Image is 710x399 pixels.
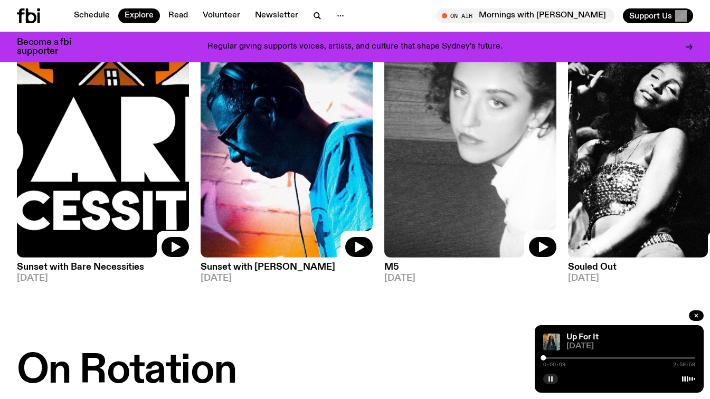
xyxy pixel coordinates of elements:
img: Bare Necessities [17,28,189,258]
img: Simon Caldwell stands side on, looking downwards. He has headphones on. Behind him is a brightly ... [201,28,373,258]
img: A black and white photo of Lilly wearing a white blouse and looking up at the camera. [384,28,556,258]
h3: M5 [384,263,556,272]
button: Support Us [623,8,693,23]
a: Newsletter [249,8,305,23]
a: Read [162,8,194,23]
span: [DATE] [384,274,556,283]
img: Ify - a Brown Skin girl with black braided twists, looking up to the side with her tongue stickin... [543,334,560,350]
span: Support Us [629,11,672,21]
a: Sunset with Bare Necessities[DATE] [17,258,189,283]
a: Schedule [68,8,116,23]
span: 0:00:09 [543,362,565,367]
a: Explore [118,8,160,23]
h2: On Rotation [17,351,236,391]
a: Up For It [566,333,599,341]
h3: Become a fbi supporter [17,38,84,56]
span: [DATE] [566,343,695,350]
p: Regular giving supports voices, artists, and culture that shape Sydney’s future. [207,42,503,52]
h3: Sunset with [PERSON_NAME] [201,263,373,272]
a: M5[DATE] [384,258,556,283]
span: [DATE] [17,274,189,283]
a: Sunset with [PERSON_NAME][DATE] [201,258,373,283]
a: Volunteer [196,8,247,23]
button: On AirMornings with [PERSON_NAME] [437,8,614,23]
h3: Sunset with Bare Necessities [17,263,189,272]
span: 2:59:58 [673,362,695,367]
span: [DATE] [201,274,373,283]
